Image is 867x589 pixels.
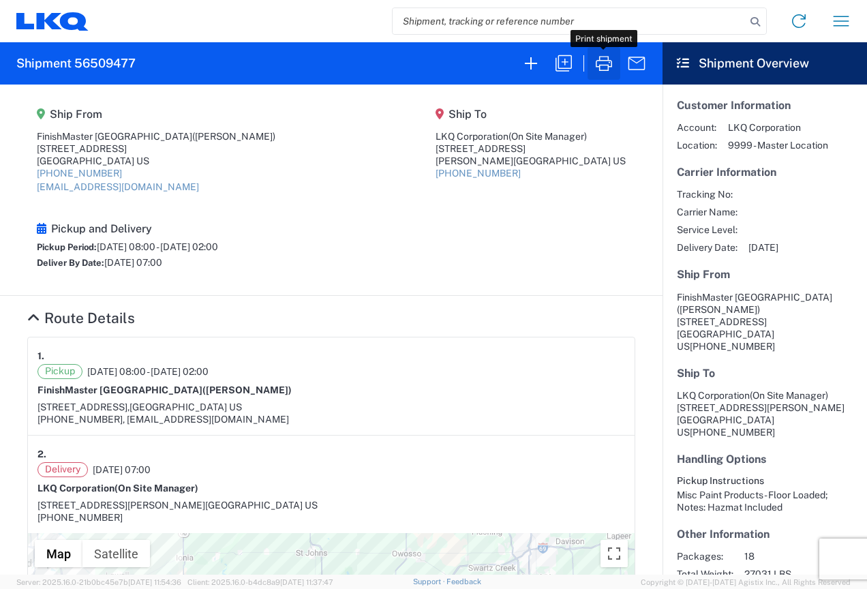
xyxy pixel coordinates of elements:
span: Total Weight: [677,568,733,580]
span: LKQ Corporation [STREET_ADDRESS] [677,390,828,413]
h2: Shipment 56509477 [16,55,136,72]
span: Location: [677,139,717,151]
span: LKQ Corporation [728,121,828,134]
h5: Ship From [677,268,853,281]
header: Shipment Overview [663,42,867,85]
a: Support [413,577,447,586]
span: [DATE] 11:54:36 [128,578,181,586]
span: Carrier Name: [677,206,737,218]
span: [PHONE_NUMBER] [690,341,775,352]
address: [GEOGRAPHIC_DATA] US [677,291,853,352]
span: [STREET_ADDRESS] [677,316,767,327]
h5: Ship To [436,108,626,121]
div: [PHONE_NUMBER], [EMAIL_ADDRESS][DOMAIN_NAME] [37,413,625,425]
div: [PHONE_NUMBER] [37,511,625,524]
span: [STREET_ADDRESS], [37,402,130,412]
span: [DATE] 08:00 - [DATE] 02:00 [87,365,209,378]
span: [DATE] 08:00 - [DATE] 02:00 [97,241,218,252]
span: [DATE] 07:00 [93,464,151,476]
a: [EMAIL_ADDRESS][DOMAIN_NAME] [37,181,199,192]
h5: Ship To [677,367,853,380]
span: 27031 LBS [744,568,861,580]
span: ([PERSON_NAME]) [202,384,292,395]
span: [DATE] 11:37:47 [280,578,333,586]
span: [GEOGRAPHIC_DATA] US [130,402,242,412]
span: Copyright © [DATE]-[DATE] Agistix Inc., All Rights Reserved [641,576,851,588]
h5: Customer Information [677,99,853,112]
span: [PHONE_NUMBER] [690,427,775,438]
address: [PERSON_NAME][GEOGRAPHIC_DATA] US [677,389,853,438]
span: [PERSON_NAME][GEOGRAPHIC_DATA] US [127,500,318,511]
span: (On Site Manager) [750,390,828,401]
strong: 1. [37,347,44,364]
span: Service Level: [677,224,737,236]
button: Show street map [35,540,82,567]
strong: 2. [37,445,46,462]
span: 18 [744,550,861,562]
span: Delivery [37,462,88,477]
span: Pickup Period: [37,242,97,252]
strong: FinishMaster [GEOGRAPHIC_DATA] [37,384,292,395]
a: [PHONE_NUMBER] [37,168,122,179]
span: (On Site Manager) [508,131,587,142]
div: LKQ Corporation [436,130,626,142]
a: Feedback [446,577,481,586]
input: Shipment, tracking or reference number [393,8,746,34]
span: [STREET_ADDRESS] [37,500,127,511]
div: [GEOGRAPHIC_DATA] US [37,155,275,167]
span: Deliver By Date: [37,258,104,268]
button: Show satellite imagery [82,540,150,567]
div: [STREET_ADDRESS] [37,142,275,155]
span: Pickup [37,364,82,379]
span: (On Site Manager) [115,483,198,494]
h5: Ship From [37,108,275,121]
div: Misc Paint Products - Floor Loaded; Notes: Hazmat Included [677,489,853,513]
span: FinishMaster [GEOGRAPHIC_DATA] [677,292,832,303]
span: Tracking No: [677,188,737,200]
span: [DATE] 07:00 [104,257,162,268]
span: Account: [677,121,717,134]
span: Client: 2025.16.0-b4dc8a9 [187,578,333,586]
h5: Carrier Information [677,166,853,179]
strong: LKQ Corporation [37,483,198,494]
span: Server: 2025.16.0-21b0bc45e7b [16,578,181,586]
a: Hide Details [27,309,135,327]
button: Toggle fullscreen view [600,540,628,567]
a: [PHONE_NUMBER] [436,168,521,179]
h5: Pickup and Delivery [37,222,218,235]
span: ([PERSON_NAME]) [677,304,760,315]
span: Packages: [677,550,733,562]
span: [DATE] [748,241,778,254]
h5: Other Information [677,528,853,541]
div: FinishMaster [GEOGRAPHIC_DATA] [37,130,275,142]
div: [PERSON_NAME][GEOGRAPHIC_DATA] US [436,155,626,167]
div: [STREET_ADDRESS] [436,142,626,155]
span: 9999 - Master Location [728,139,828,151]
h5: Handling Options [677,453,853,466]
span: Delivery Date: [677,241,737,254]
span: ([PERSON_NAME]) [192,131,275,142]
h6: Pickup Instructions [677,475,853,487]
